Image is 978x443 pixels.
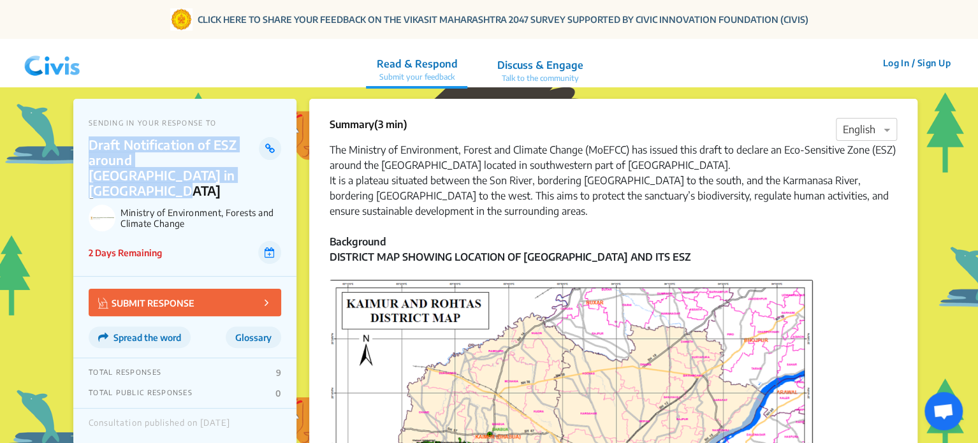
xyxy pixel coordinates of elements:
p: SENDING IN YOUR RESPONSE TO [89,119,281,127]
button: Glossary [226,326,281,348]
p: TOTAL PUBLIC RESPONSES [89,388,193,398]
p: Ministry of Environment, Forests and Climate Change [120,207,281,229]
p: Discuss & Engage [497,57,583,73]
button: Log In / Sign Up [874,53,959,73]
p: Talk to the community [497,73,583,84]
img: navlogo.png [19,44,85,82]
p: Draft Notification of ESZ around [GEOGRAPHIC_DATA] in [GEOGRAPHIC_DATA] [89,137,259,198]
p: 9 [276,368,281,378]
button: SUBMIT RESPONSE [89,289,281,316]
img: Gom Logo [170,8,193,31]
span: Spread the word [113,332,181,343]
div: Consultation published on [DATE] [89,418,230,435]
a: CLICK HERE TO SHARE YOUR FEEDBACK ON THE VIKASIT MAHARASHTRA 2047 SURVEY SUPPORTED BY CIVIC INNOV... [198,13,808,26]
span: (3 min) [374,118,407,131]
p: 0 [275,388,281,398]
img: Ministry of Environment, Forests and Climate Change logo [89,205,115,231]
p: 2 Days Remaining [89,246,162,259]
strong: Background [330,235,386,248]
p: Submit your feedback [376,71,457,83]
div: The Ministry of Environment, Forest and Climate Change (MoEFCC) has issued this draft to declare ... [330,142,897,173]
strong: DISTRICT MAP SHOWING LOCATION OF [GEOGRAPHIC_DATA] AND ITS ESZ [330,251,691,263]
p: Summary [330,117,407,132]
a: Open chat [924,392,963,430]
p: TOTAL RESPONSES [89,368,161,378]
img: Vector.jpg [98,298,108,309]
span: Glossary [235,332,272,343]
button: Spread the word [89,326,191,348]
p: SUBMIT RESPONSE [98,295,194,310]
div: It is a plateau situated between the Son River, bordering [GEOGRAPHIC_DATA] to the south, and the... [330,173,897,219]
p: Read & Respond [376,56,457,71]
